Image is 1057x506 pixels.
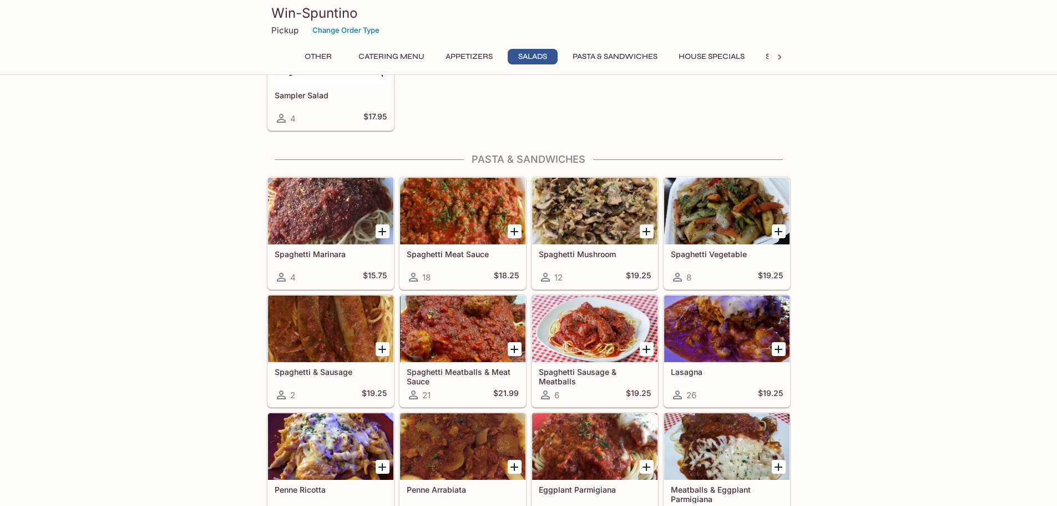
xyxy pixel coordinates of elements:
[760,49,866,64] button: Special Combinations
[363,112,387,125] h5: $17.95
[539,249,651,259] h5: Spaghetti Mushroom
[758,388,783,402] h5: $19.25
[532,295,658,407] a: Spaghetti Sausage & Meatballs6$19.25
[271,4,786,22] h3: Win-Spuntino
[664,178,790,244] div: Spaghetti Vegetable
[422,272,431,283] span: 18
[772,460,786,474] button: Add Meatballs & Eggplant Parmigiana
[271,25,299,36] p: Pickup
[772,224,786,238] button: Add Spaghetti Vegetable
[567,49,664,64] button: Pasta & Sandwiches
[508,224,522,238] button: Add Spaghetti Meat Sauce
[532,295,658,362] div: Spaghetti Sausage & Meatballs
[400,413,525,480] div: Penne Arrabiata
[275,91,387,100] h5: Sampler Salad
[640,224,654,238] button: Add Spaghetti Mushroom
[758,270,783,284] h5: $19.25
[362,388,387,402] h5: $19.25
[407,485,519,494] h5: Penne Arrabiata
[275,249,387,259] h5: Spaghetti Marinara
[671,249,783,259] h5: Spaghetti Vegetable
[554,272,563,283] span: 12
[363,270,387,284] h5: $15.75
[672,49,751,64] button: House Specials
[267,153,791,166] h4: Pasta & Sandwiches
[376,460,390,474] button: Add Penne Ricotta
[664,295,790,362] div: Lasagna
[493,388,519,402] h5: $21.99
[400,178,525,244] div: Spaghetti Meat Sauce
[268,19,393,86] div: Sampler Salad
[539,485,651,494] h5: Eggplant Parmigiana
[664,413,790,480] div: Meatballs & Eggplant Parmigiana
[664,295,790,407] a: Lasagna26$19.25
[352,49,431,64] button: Catering Menu
[439,49,499,64] button: Appetizers
[268,178,393,244] div: Spaghetti Marinara
[508,49,558,64] button: Salads
[294,49,343,64] button: Other
[532,413,658,480] div: Eggplant Parmigiana
[376,224,390,238] button: Add Spaghetti Marinara
[268,295,393,362] div: Spaghetti & Sausage
[626,388,651,402] h5: $19.25
[399,295,526,407] a: Spaghetti Meatballs & Meat Sauce21$21.99
[268,413,393,480] div: Penne Ricotta
[532,177,658,289] a: Spaghetti Mushroom12$19.25
[539,367,651,385] h5: Spaghetti Sausage & Meatballs
[275,485,387,494] h5: Penne Ricotta
[508,460,522,474] button: Add Penne Arrabiata
[554,390,559,400] span: 6
[508,342,522,356] button: Add Spaghetti Meatballs & Meat Sauce
[290,113,296,124] span: 4
[664,177,790,289] a: Spaghetti Vegetable8$19.25
[686,272,691,283] span: 8
[407,249,519,259] h5: Spaghetti Meat Sauce
[290,390,295,400] span: 2
[400,295,525,362] div: Spaghetti Meatballs & Meat Sauce
[494,270,519,284] h5: $18.25
[376,342,390,356] button: Add Spaghetti & Sausage
[399,177,526,289] a: Spaghetti Meat Sauce18$18.25
[626,270,651,284] h5: $19.25
[267,295,394,407] a: Spaghetti & Sausage2$19.25
[422,390,431,400] span: 21
[640,342,654,356] button: Add Spaghetti Sausage & Meatballs
[671,485,783,503] h5: Meatballs & Eggplant Parmigiana
[686,390,696,400] span: 26
[290,272,296,283] span: 4
[640,460,654,474] button: Add Eggplant Parmigiana
[407,367,519,385] h5: Spaghetti Meatballs & Meat Sauce
[267,177,394,289] a: Spaghetti Marinara4$15.75
[275,367,387,377] h5: Spaghetti & Sausage
[307,22,385,39] button: Change Order Type
[772,342,786,356] button: Add Lasagna
[671,367,783,377] h5: Lasagna
[532,178,658,244] div: Spaghetti Mushroom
